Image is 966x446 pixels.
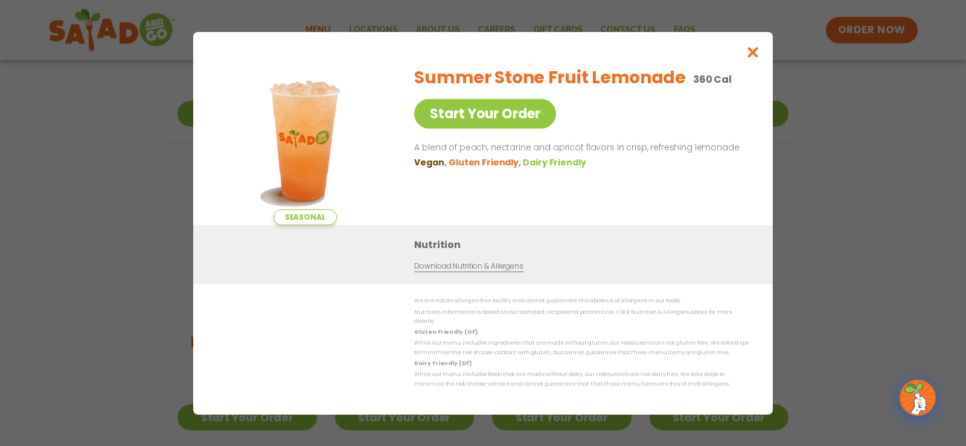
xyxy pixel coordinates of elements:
strong: Dairy Friendly (DF) [414,360,471,367]
button: Close modal [734,32,773,72]
img: Featured product photo for Summer Stone Fruit Lemonade [220,56,389,225]
span: Seasonal [273,209,337,225]
li: Dairy Friendly [523,156,588,168]
p: We are not an allergen free facility and cannot guarantee the absence of allergens in our foods. [414,296,749,305]
p: A blend of peach, nectarine and apricot flavors in crisp, refreshing lemonade. [414,141,744,155]
img: wpChatIcon [901,381,935,415]
p: While our menu includes foods that are made without dairy, our restaurants are not dairy free. We... [414,370,749,389]
li: Gluten Friendly [449,156,523,168]
h2: Summer Stone Fruit Lemonade [414,65,685,91]
h3: Nutrition [414,237,755,252]
p: Nutrition information is based on our standard recipes and portion sizes. Click Nutrition & Aller... [414,307,749,326]
li: Vegan [414,156,449,168]
a: Download Nutrition & Allergens [414,261,523,272]
strong: Gluten Friendly (GF) [414,328,477,336]
p: While our menu includes ingredients that are made without gluten, our restaurants are not gluten ... [414,339,749,357]
p: 360 Cal [693,72,732,87]
a: Start Your Order [414,99,556,129]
